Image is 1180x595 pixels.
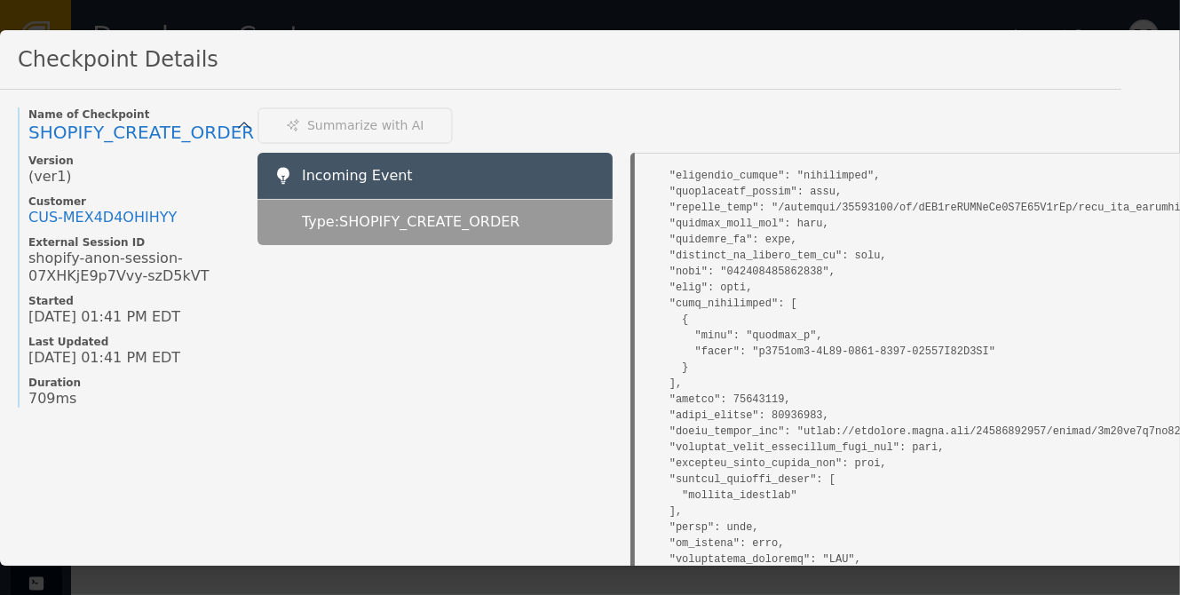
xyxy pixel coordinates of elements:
[28,154,240,168] span: Version
[28,122,254,143] span: SHOPIFY_CREATE_ORDER
[28,122,240,145] a: SHOPIFY_CREATE_ORDER
[28,390,76,408] span: 709ms
[28,294,240,308] span: Started
[28,349,180,367] span: [DATE] 01:41 PM EDT
[28,209,177,226] a: CUS-MEX4D4OHIHYY
[28,194,240,209] span: Customer
[28,235,240,250] span: External Session ID
[28,250,240,285] span: shopify-anon-session-07XHKjE9p7Vvy-szD5kVT
[28,107,240,122] span: Name of Checkpoint
[302,167,413,184] span: Incoming Event
[28,168,72,186] span: (ver 1 )
[28,308,180,326] span: [DATE] 01:41 PM EDT
[28,376,240,390] span: Duration
[28,335,240,349] span: Last Updated
[28,209,177,226] div: CUS- MEX4D4OHIHYY
[302,211,520,233] span: Type: SHOPIFY_CREATE_ORDER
